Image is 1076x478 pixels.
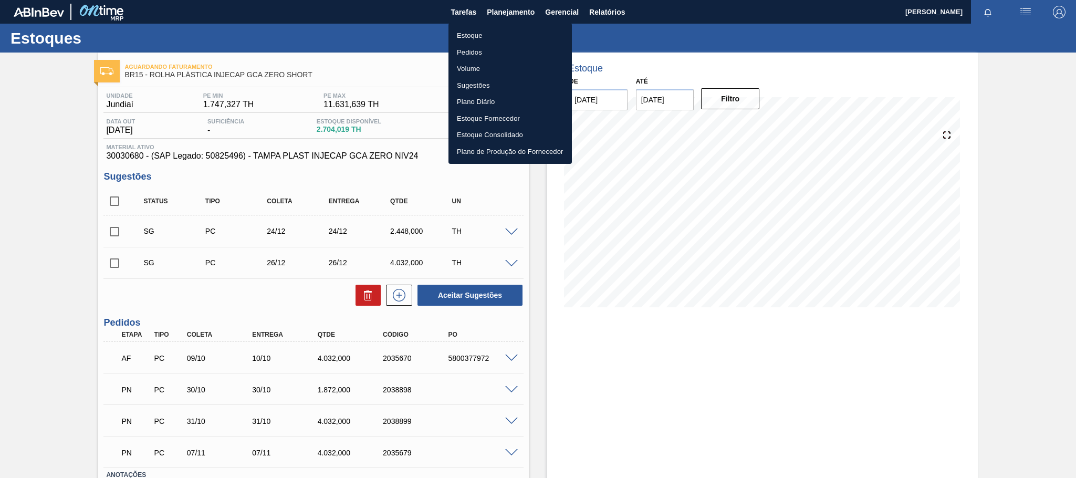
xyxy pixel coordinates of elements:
a: Volume [448,60,572,77]
a: Plano Diário [448,93,572,110]
a: Estoque [448,27,572,44]
a: Estoque Fornecedor [448,110,572,127]
a: Estoque Consolidado [448,127,572,143]
a: Sugestões [448,77,572,94]
a: Pedidos [448,44,572,61]
a: Plano de Produção do Fornecedor [448,143,572,160]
